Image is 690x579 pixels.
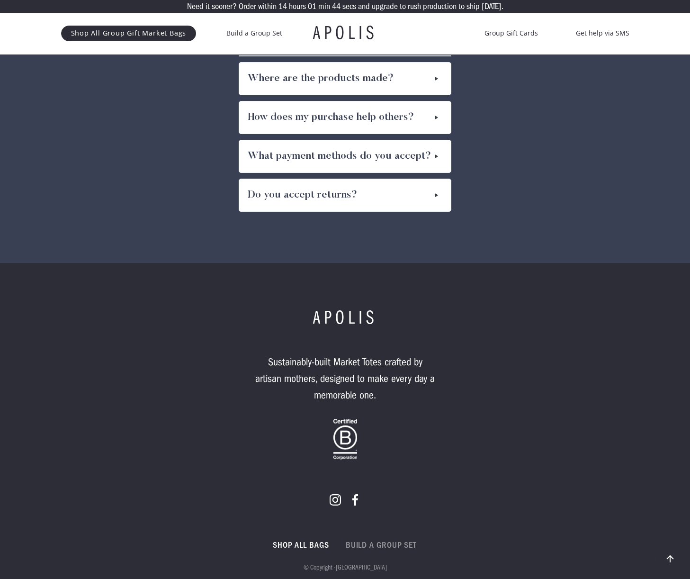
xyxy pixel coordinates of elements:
a: APOLIS [313,24,377,43]
p: min [318,2,330,11]
p: 14 [278,2,287,11]
h4: Where are the products made? [248,71,394,86]
p: Sustainably-built Market Totes crafted by artisan mothers, designed to make every day a memorable... [254,354,436,404]
a: Build a Group Set [226,27,282,39]
h4: Do you accept returns? [248,188,357,203]
p: 44 [332,2,341,11]
p: and upgrade to rush production to ship [DATE]. [358,2,503,11]
a: Shop all bags [273,540,329,551]
div: © Copyright • [GEOGRAPHIC_DATA] [304,562,387,573]
a: Get help via SMS [576,27,629,39]
p: hours [289,2,306,11]
h4: How does my purchase help others? [248,110,414,125]
p: 01 [308,2,316,11]
a: Group Gift Cards [484,27,538,39]
p: secs [342,2,356,11]
h4: What payment methods do you accept? [248,149,431,164]
a: Build a GROUP set [346,540,417,551]
p: Need it sooner? Order within [187,2,277,11]
a: APOLIS [313,308,377,327]
a: Shop All Group Gift Market Bags [61,26,197,41]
